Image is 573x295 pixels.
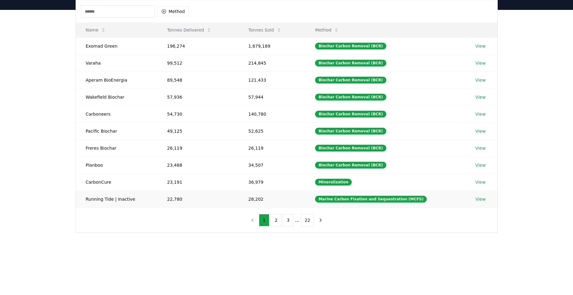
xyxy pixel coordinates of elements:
[157,37,239,54] td: 196,274
[239,88,305,105] td: 57,944
[315,77,386,83] div: Biochar Carbon Removal (BCR)
[315,145,386,152] div: Biochar Carbon Removal (BCR)
[239,190,305,207] td: 28,202
[81,24,111,36] button: Name
[315,196,427,203] div: Marine Carbon Fixation and Sequestration (MCFS)
[76,139,157,156] td: Freres Biochar
[315,43,386,49] div: Biochar Carbon Removal (BCR)
[475,60,486,66] a: View
[157,173,239,190] td: 23,191
[76,105,157,122] td: Carboneers
[157,71,239,88] td: 89,548
[475,43,486,49] a: View
[475,94,486,100] a: View
[315,162,386,169] div: Biochar Carbon Removal (BCR)
[315,128,386,135] div: Biochar Carbon Removal (BCR)
[475,196,486,202] a: View
[239,122,305,139] td: 52,625
[243,24,286,36] button: Tonnes Sold
[310,24,344,36] button: Method
[475,162,486,168] a: View
[157,139,239,156] td: 26,119
[315,214,326,226] button: next page
[239,139,305,156] td: 26,119
[239,173,305,190] td: 36,979
[157,105,239,122] td: 54,730
[76,122,157,139] td: Pacific Biochar
[475,111,486,117] a: View
[239,105,305,122] td: 140,780
[239,71,305,88] td: 121,433
[475,179,486,185] a: View
[162,24,217,36] button: Tonnes Delivered
[157,54,239,71] td: 99,512
[475,77,486,83] a: View
[76,71,157,88] td: Aperam BioEnergia
[76,190,157,207] td: Running Tide | Inactive
[315,60,386,66] div: Biochar Carbon Removal (BCR)
[76,37,157,54] td: Exomad Green
[239,37,305,54] td: 1,679,189
[259,214,270,226] button: 1
[475,145,486,151] a: View
[475,128,486,134] a: View
[301,214,314,226] button: 22
[295,216,299,224] li: ...
[157,190,239,207] td: 22,780
[315,111,386,118] div: Biochar Carbon Removal (BCR)
[315,179,352,186] div: Mineralization
[283,214,293,226] button: 3
[239,156,305,173] td: 34,507
[157,156,239,173] td: 23,488
[157,122,239,139] td: 49,125
[239,54,305,71] td: 214,845
[315,94,386,100] div: Biochar Carbon Removal (BCR)
[76,54,157,71] td: Varaha
[271,214,281,226] button: 2
[76,156,157,173] td: Planboo
[157,88,239,105] td: 57,936
[76,88,157,105] td: Wakefield Biochar
[157,6,189,16] button: Method
[76,173,157,190] td: CarbonCure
